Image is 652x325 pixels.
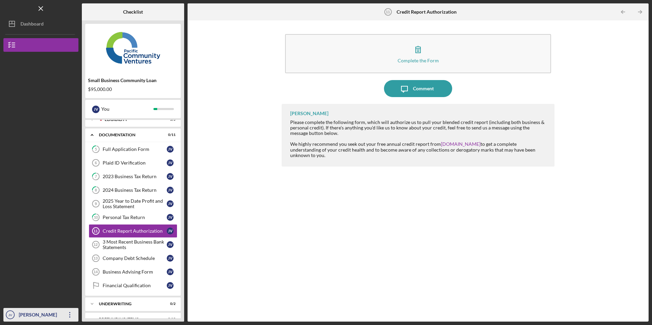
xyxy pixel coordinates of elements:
[103,239,167,250] div: 3 Most Recent Business Bank Statements
[103,198,167,209] div: 2025 Year to Date Profit and Loss Statement
[93,270,98,274] tspan: 14
[89,156,177,170] a: 6Plaid ID VerificationJV
[89,170,177,183] a: 72023 Business Tax ReturnJV
[85,27,181,68] img: Product logo
[167,159,174,166] div: J V
[94,215,98,220] tspan: 10
[89,197,177,211] a: 92025 Year to Date Profit and Loss StatementJV
[95,161,97,165] tspan: 6
[99,133,159,137] div: Documentation
[398,58,439,63] div: Complete the Form
[89,211,177,224] a: 10Personal Tax ReturnJV
[17,308,61,323] div: [PERSON_NAME]
[123,9,143,15] b: Checklist
[93,256,98,260] tspan: 13
[93,243,98,247] tspan: 12
[441,141,480,147] a: [DOMAIN_NAME]
[3,17,78,31] button: Dashboard
[103,256,167,261] div: Company Debt Schedule
[163,317,176,321] div: 0 / 10
[167,146,174,153] div: J V
[167,187,174,194] div: J V
[290,111,328,116] div: [PERSON_NAME]
[89,183,177,197] a: 82024 Business Tax ReturnJV
[99,317,159,321] div: Prefunding Items
[413,80,434,97] div: Comment
[88,87,178,92] div: $95,000.00
[167,228,174,234] div: J V
[95,202,97,206] tspan: 9
[290,120,547,158] div: Please complete the following form, which will authorize us to pull your blended credit report (i...
[93,229,98,233] tspan: 11
[3,308,78,322] button: JV[PERSON_NAME]
[167,241,174,248] div: J V
[103,146,167,152] div: Full Application Form
[103,160,167,166] div: Plaid ID Verification
[89,265,177,279] a: 14Business Advising FormJV
[285,34,551,73] button: Complete the Form
[92,106,100,113] div: J V
[89,142,177,156] a: 5Full Application FormJV
[167,214,174,221] div: J V
[103,283,167,288] div: Financial Qualification
[20,17,44,32] div: Dashboard
[103,187,167,193] div: 2024 Business Tax Return
[103,174,167,179] div: 2023 Business Tax Return
[167,200,174,207] div: J V
[95,174,97,179] tspan: 7
[386,10,390,14] tspan: 11
[101,103,153,115] div: You
[384,80,452,97] button: Comment
[89,238,177,251] a: 123 Most Recent Business Bank StatementsJV
[167,173,174,180] div: J V
[88,78,178,83] div: Small Business Community Loan
[89,279,177,292] a: Financial QualificationJV
[89,251,177,265] a: 13Company Debt ScheduleJV
[103,228,167,234] div: Credit Report Authorization
[95,188,97,192] tspan: 8
[167,282,174,289] div: J V
[95,147,97,152] tspan: 5
[397,9,457,15] b: Credit Report Authorization
[8,313,12,317] text: JV
[167,255,174,262] div: J V
[99,302,159,306] div: Underwriting
[167,268,174,275] div: J V
[163,302,176,306] div: 0 / 2
[103,215,167,220] div: Personal Tax Return
[89,224,177,238] a: 11Credit Report AuthorizationJV
[103,269,167,275] div: Business Advising Form
[163,133,176,137] div: 0 / 11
